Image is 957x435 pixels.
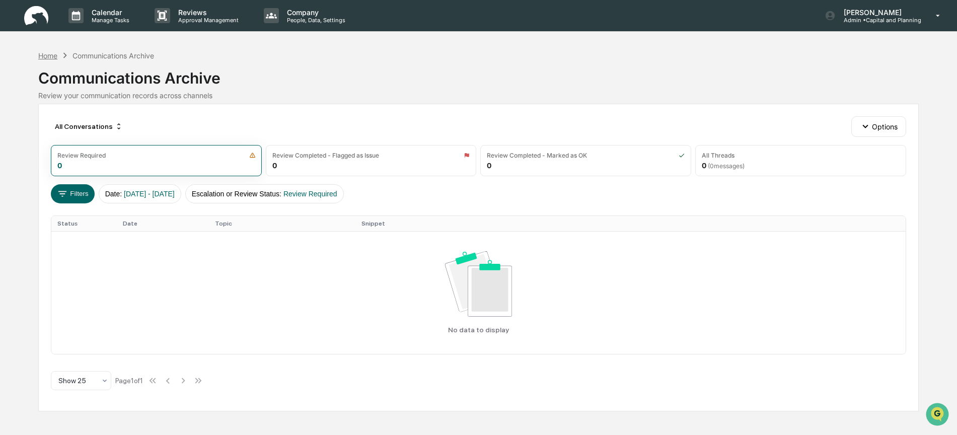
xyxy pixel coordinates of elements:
div: 0 [702,161,745,170]
div: Start new chat [34,77,165,87]
div: All Threads [702,152,734,159]
div: Review Completed - Flagged as Issue [272,152,379,159]
div: 0 [487,161,491,170]
img: icon [464,152,470,159]
span: Attestations [83,127,125,137]
div: Review Required [57,152,106,159]
iframe: Open customer support [925,402,952,429]
div: 🗄️ [73,128,81,136]
span: Review Required [283,190,337,198]
p: No data to display [448,326,509,334]
img: logo [24,6,48,26]
span: Data Lookup [20,146,63,156]
p: [PERSON_NAME] [836,8,921,17]
span: Preclearance [20,127,65,137]
div: Page 1 of 1 [115,377,143,385]
a: 🗄️Attestations [69,123,129,141]
div: We're available if you need us! [34,87,127,95]
div: 🔎 [10,147,18,155]
p: Manage Tasks [84,17,134,24]
img: icon [679,152,685,159]
a: 🔎Data Lookup [6,142,67,160]
a: 🖐️Preclearance [6,123,69,141]
th: Snippet [355,216,906,231]
div: Review your communication records across channels [38,91,919,100]
div: 0 [272,161,277,170]
div: 0 [57,161,62,170]
th: Topic [209,216,355,231]
div: Review Completed - Marked as OK [487,152,587,159]
div: Communications Archive [38,61,919,87]
span: ( 0 messages) [708,162,745,170]
button: Date:[DATE] - [DATE] [99,184,181,203]
p: People, Data, Settings [279,17,350,24]
button: Filters [51,184,95,203]
p: Approval Management [170,17,244,24]
div: All Conversations [51,118,127,134]
p: Admin • Capital and Planning [836,17,921,24]
button: Escalation or Review Status:Review Required [185,184,344,203]
a: Powered byPylon [71,170,122,178]
button: Options [851,116,906,136]
div: Communications Archive [72,51,154,60]
div: 🖐️ [10,128,18,136]
div: Home [38,51,57,60]
button: Start new chat [171,80,183,92]
img: 1746055101610-c473b297-6a78-478c-a979-82029cc54cd1 [10,77,28,95]
th: Date [117,216,209,231]
p: Calendar [84,8,134,17]
p: Reviews [170,8,244,17]
p: How can we help? [10,21,183,37]
img: No data available [445,251,512,317]
span: Pylon [100,171,122,178]
p: Company [279,8,350,17]
img: icon [249,152,256,159]
span: [DATE] - [DATE] [124,190,175,198]
th: Status [51,216,117,231]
